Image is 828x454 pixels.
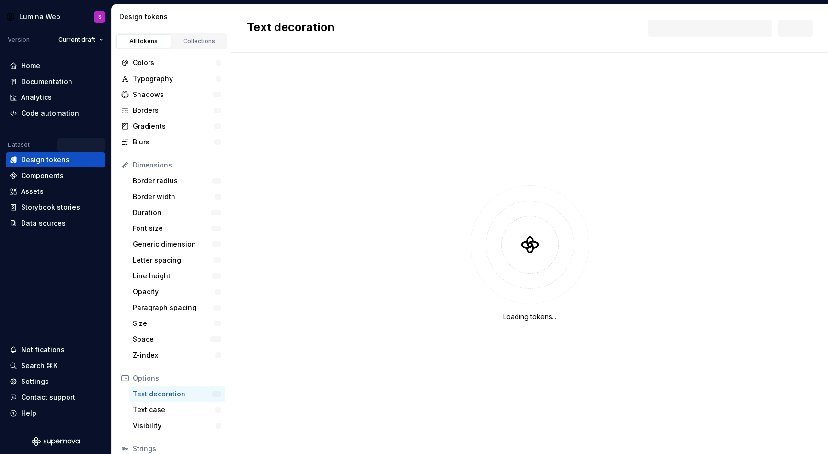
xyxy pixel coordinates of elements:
div: Text case [133,405,215,415]
button: Search ⌘K [6,358,105,373]
div: Assets [21,187,44,196]
div: All tokens [120,37,168,45]
div: Duration [133,208,211,217]
a: Storybook stories [6,200,105,215]
div: Help [21,408,36,418]
div: Borders [133,106,214,115]
div: Z-index [133,350,215,360]
div: Dataset [8,141,30,149]
div: Border radius [133,176,212,186]
a: Code automation [6,106,105,121]
div: Typography [133,74,216,84]
div: Opacity [133,287,215,297]
a: Typography [117,71,225,86]
div: Code automation [21,108,79,118]
a: Generic dimension [129,237,225,252]
a: Border width [129,189,225,204]
div: Blurs [133,137,214,147]
a: Border radius [129,173,225,189]
div: Collections [175,37,223,45]
div: Documentation [21,77,72,86]
div: Dimensions [133,160,221,170]
button: Contact support [6,390,105,405]
a: Font size [129,221,225,236]
div: Analytics [21,93,52,102]
div: Settings [21,377,49,386]
span: Current draft [58,36,95,44]
a: Assets [6,184,105,199]
button: Help [6,406,105,421]
a: Opacity [129,284,225,299]
div: Letter spacing [133,255,213,265]
a: Space [129,332,225,347]
div: Gradients [133,121,214,131]
div: Design tokens [21,155,69,165]
div: Strings [133,444,221,454]
div: Font size [133,224,211,233]
div: Home [21,61,40,71]
div: Line height [133,271,212,281]
div: Data sources [21,218,66,228]
div: S [98,13,102,21]
button: Notifications [6,342,105,358]
svg: Supernova Logo [32,437,80,446]
a: Line height [129,268,225,284]
a: Design tokens [6,152,105,167]
div: Options [133,373,221,383]
a: Visibility [129,418,225,433]
div: Text decoration [133,389,212,399]
div: Components [21,171,64,180]
a: Settings [6,374,105,389]
div: Colors [133,58,216,68]
a: Borders [117,103,225,118]
a: Analytics [6,90,105,105]
div: Size [133,319,214,328]
a: Colors [117,55,225,71]
a: Shadows [117,87,225,102]
div: Version [8,36,30,44]
div: Space [133,335,210,344]
div: Contact support [21,393,75,402]
button: Lumina WebS [2,6,109,27]
a: Paragraph spacing [129,300,225,315]
div: Border width [133,192,215,202]
div: Generic dimension [133,239,212,249]
a: Text case [129,402,225,418]
div: Lumina Web [19,12,60,22]
div: Design tokens [119,12,227,22]
div: Storybook stories [21,203,80,212]
a: Size [129,316,225,331]
div: Loading tokens... [503,312,556,322]
a: Blurs [117,134,225,150]
div: Paragraph spacing [133,303,213,312]
a: Home [6,58,105,73]
a: Components [6,168,105,183]
a: Duration [129,205,225,220]
div: Search ⌘K [21,361,57,370]
button: Current draft [54,33,107,47]
div: Shadows [133,90,213,99]
div: Notifications [21,345,65,355]
a: Documentation [6,74,105,89]
a: Gradients [117,119,225,134]
a: Letter spacing [129,252,225,268]
a: Data sources [6,215,105,231]
a: Z-index [129,347,225,363]
div: Visibility [133,421,216,430]
a: Text decoration [129,386,225,402]
h2: Text decoration [247,20,335,37]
